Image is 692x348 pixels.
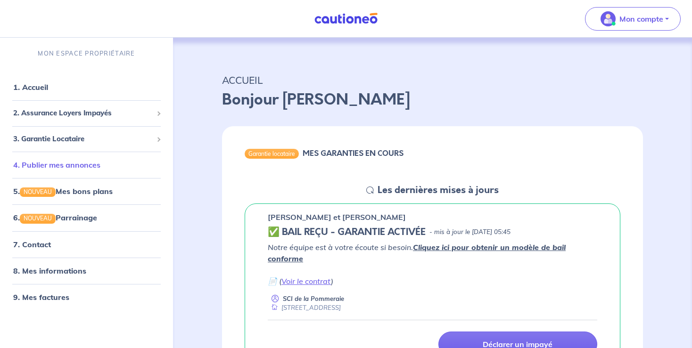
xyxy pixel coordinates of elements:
a: 7. Contact [13,240,51,249]
div: 2. Assurance Loyers Impayés [4,104,169,122]
p: MON ESPACE PROPRIÉTAIRE [38,49,135,58]
p: [PERSON_NAME] et [PERSON_NAME] [268,211,406,223]
h6: MES GARANTIES EN COURS [303,149,404,158]
p: - mis à jour le [DATE] 05:45 [429,227,511,237]
a: Voir le contrat [281,276,331,286]
span: 2. Assurance Loyers Impayés [13,108,153,119]
h5: Les dernières mises à jours [378,185,499,196]
div: Garantie locataire [245,149,299,158]
a: 8. Mes informations [13,266,86,275]
a: Cliquez ici pour obtenir un modèle de bail conforme [268,243,566,263]
div: 5.NOUVEAUMes bons plans [4,182,169,201]
div: [STREET_ADDRESS] [268,303,341,312]
a: 4. Publier mes annonces [13,160,100,170]
button: illu_account_valid_menu.svgMon compte [585,7,681,31]
div: state: CONTRACT-VALIDATED, Context: IN-LANDLORD,IS-GL-CAUTION-IN-LANDLORD [268,227,597,238]
div: 7. Contact [4,235,169,254]
p: ACCUEIL [222,72,643,89]
a: 1. Accueil [13,82,48,92]
div: 9. Mes factures [4,288,169,307]
img: illu_account_valid_menu.svg [601,11,616,26]
div: 4. Publier mes annonces [4,155,169,174]
a: 6.NOUVEAUParrainage [13,213,97,222]
div: 6.NOUVEAUParrainage [4,208,169,227]
span: 3. Garantie Locataire [13,134,153,145]
em: 📄 ( ) [268,276,333,286]
a: 5.NOUVEAUMes bons plans [13,186,113,196]
p: Bonjour [PERSON_NAME] [222,89,643,111]
p: SCI de la Pommeraie [283,294,344,303]
div: 8. Mes informations [4,261,169,280]
img: Cautioneo [311,13,381,24]
div: 1. Accueil [4,78,169,97]
p: Mon compte [619,13,663,24]
em: Notre équipe est à votre écoute si besoin. [268,243,566,263]
a: 9. Mes factures [13,292,69,302]
h5: ✅ BAIL REÇU - GARANTIE ACTIVÉE [268,227,426,238]
div: 3. Garantie Locataire [4,130,169,148]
